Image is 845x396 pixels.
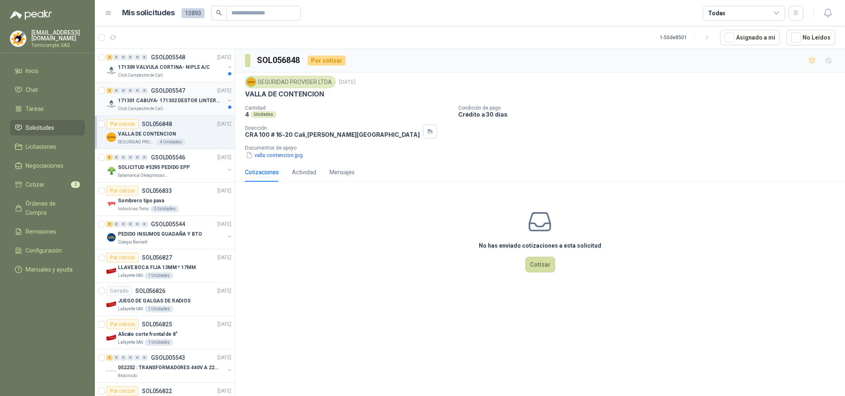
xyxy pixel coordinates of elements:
p: [DATE] [339,78,355,86]
p: [DATE] [217,87,231,95]
div: Por cotizar [106,319,139,329]
p: GSOL005546 [151,155,185,160]
p: Lafayette SAS [118,339,143,346]
span: Manuales y ayuda [26,265,73,274]
div: 0 [127,54,134,60]
p: VALLA DE CONTENCION [118,130,176,138]
p: Lafayette SAS [118,272,143,279]
div: Cotizaciones [245,168,279,177]
div: 0 [113,88,120,94]
p: GSOL005547 [151,88,185,94]
a: Solicitudes [10,120,85,136]
h3: No has enviado cotizaciones a esta solicitud [479,241,601,250]
p: JUEGO DE GALGAS DE RADIOS [118,297,191,305]
p: [EMAIL_ADDRESS][DOMAIN_NAME] [31,30,85,41]
a: 2 0 0 0 0 0 GSOL005548[DATE] Company Logo171309 VALVULA CORTINA- NIPLE A/CClub Campestre de Cali [106,52,233,79]
p: GSOL005544 [151,221,185,227]
span: Cotizar [26,180,45,189]
p: LLAVE BOCA FIJA 13MM * 17MM [118,264,196,272]
a: Por cotizarSOL056825[DATE] Company LogoAlicate corte frontal de 8"Lafayette SAS1 Unidades [95,316,235,349]
img: Company Logo [10,31,26,47]
div: 0 [113,54,120,60]
p: Crédito a 30 días [458,111,842,118]
div: Por cotizar [106,186,139,196]
p: SOL056833 [142,188,172,194]
p: [DATE] [217,120,231,128]
div: 0 [113,155,120,160]
p: SEGURIDAD PROVISER LTDA [118,139,155,145]
p: Sombrero tipo pava [118,197,164,205]
div: 0 [141,88,148,94]
p: Condición de pago [458,105,842,111]
p: Biocirculo [118,373,137,379]
span: Licitaciones [26,142,56,151]
div: 0 [141,355,148,361]
img: Company Logo [247,77,256,87]
button: No Leídos [786,30,835,45]
p: Cantidad [245,105,452,111]
p: Colegio Bennett [118,239,147,246]
div: 0 [141,155,148,160]
a: Configuración [10,243,85,258]
p: [DATE] [217,387,231,395]
div: Por cotizar [308,56,346,66]
img: Company Logo [106,299,116,309]
a: Órdenes de Compra [10,196,85,220]
a: Negociaciones [10,158,85,173]
a: Tareas [10,101,85,117]
a: Por cotizarSOL056827[DATE] Company LogoLLAVE BOCA FIJA 13MM * 17MMLafayette SAS1 Unidades [95,249,235,283]
p: GSOL005548 [151,54,185,60]
div: 0 [134,155,141,160]
div: Por cotizar [106,119,139,129]
img: Company Logo [106,366,116,376]
div: 0 [113,355,120,361]
div: 1 Unidades [145,306,173,312]
img: Company Logo [106,132,116,142]
div: 3 Unidades [151,206,179,212]
p: [DATE] [217,220,231,228]
div: 0 [141,54,148,60]
button: valla contencion.jpg [245,151,304,159]
div: 0 [113,221,120,227]
div: Unidades [251,111,276,118]
span: Solicitudes [26,123,54,132]
span: 13893 [181,8,205,18]
div: SEGURIDAD PROVISER LTDA [245,76,336,88]
div: 0 [120,54,127,60]
img: Company Logo [106,199,116,209]
img: Logo peakr [10,10,52,20]
img: Company Logo [106,232,116,242]
p: SOL056825 [142,321,172,327]
div: 0 [141,221,148,227]
div: 0 [120,88,127,94]
p: [DATE] [217,154,231,162]
div: 0 [134,221,141,227]
div: 0 [127,355,134,361]
h3: SOL056848 [257,54,301,67]
div: Por cotizar [106,253,139,262]
a: 4 0 0 0 0 0 GSOL005547[DATE] Company Logo171301 CABUYA- 171302 DESTOR LINTER- 171305 PINZAClub Ca... [106,86,233,112]
img: Company Logo [106,266,116,276]
p: Salamanca Oleaginosas SAS [118,172,170,179]
div: 0 [120,221,127,227]
p: Documentos de apoyo [245,145,842,151]
p: Tornicomple SAS [31,43,85,48]
p: SOL056822 [142,388,172,394]
p: Industrias Tomy [118,206,149,212]
a: Manuales y ayuda [10,262,85,277]
p: [DATE] [217,254,231,262]
p: [DATE] [217,354,231,362]
div: 1 - 50 de 8501 [660,31,713,44]
div: 0 [120,355,127,361]
h1: Mis solicitudes [122,7,175,19]
img: Company Logo [106,166,116,176]
button: Asignado a mi [720,30,780,45]
p: 4 [245,111,249,118]
img: Company Logo [106,99,116,109]
p: [DATE] [217,321,231,328]
div: 0 [134,54,141,60]
p: Club Campestre de Cali [118,105,163,112]
p: SOLICITUD #5295 PEDIDO EPP [118,164,190,171]
a: 6 0 0 0 0 0 GSOL005546[DATE] Company LogoSOLICITUD #5295 PEDIDO EPPSalamanca Oleaginosas SAS [106,152,233,179]
div: 1 Unidades [145,272,173,279]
